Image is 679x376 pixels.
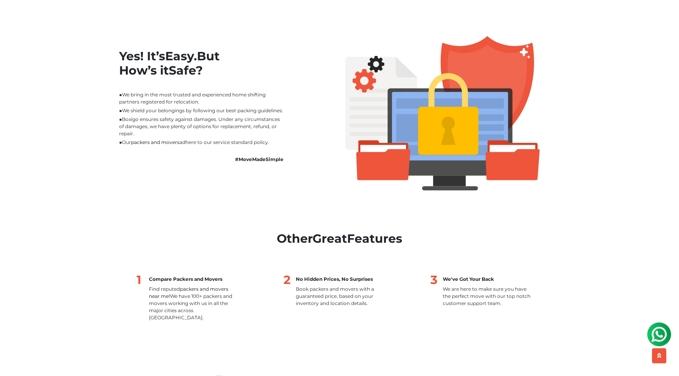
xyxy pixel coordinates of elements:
[443,276,530,282] h6: We've Got Your Back
[149,276,237,282] h6: Compare Packers and Movers
[443,286,530,307] p: We are here to make sure you have the perfect move with our top notch customer support team.
[296,286,384,307] p: Book packers and movers with a guaranteed price, based on your inventory and location details.
[235,156,284,162] b: #MoveMadeSimple
[131,139,179,145] a: packers and movers
[119,116,122,122] span: ■
[345,36,540,191] img: Group 346
[312,231,347,246] span: Great
[149,286,228,299] a: packers and movers near me!
[119,91,285,106] li: We bring in the most trusted and experienced home shifting partners registered for relocation.
[165,49,197,63] span: Easy.
[119,49,312,78] h2: Yes! It’s But How’s it
[119,107,122,113] span: ■
[149,286,237,321] p: Find reputed We have 100+ packers and movers working with us in all the major cities across [GEOG...
[119,107,285,114] li: We shield your belongings by following our best packing guidelines.
[119,116,285,137] li: Boxigo ensures safety against damages. Under any circumstances of damages, we have plenty of opti...
[119,92,122,98] span: ■
[8,8,24,24] img: whatsapp-icon.svg
[296,276,384,282] h6: No Hidden Prices, No Surprises
[169,63,203,78] span: Safe?
[652,348,666,363] button: scroll up
[119,232,560,246] h2: Other Features
[119,139,285,146] li: Our adhere to our service standard policy.
[119,139,122,145] span: ■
